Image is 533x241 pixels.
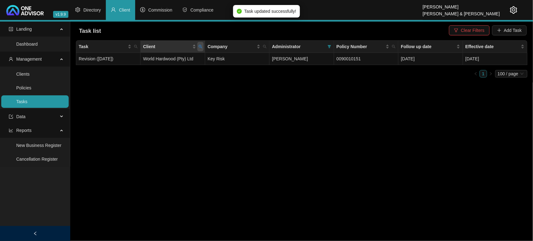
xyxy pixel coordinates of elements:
a: Cancellation Register [16,157,58,162]
a: Policies [16,85,31,90]
td: 0090010151 [334,53,398,65]
span: check-circle [237,9,242,14]
span: search [197,42,204,51]
span: Effective date [466,43,520,50]
span: v1.9.9 [53,11,68,18]
span: filter [328,45,331,48]
span: search [133,42,139,51]
span: search [262,42,268,51]
span: search [199,45,202,48]
span: [PERSON_NAME] [272,56,308,61]
li: Previous Page [472,70,480,78]
span: right [489,72,493,76]
span: left [33,231,37,236]
th: Company [205,41,269,53]
div: [PERSON_NAME] [423,2,500,8]
span: Add Task [504,27,522,34]
span: 100 / page [498,70,525,77]
span: setting [75,7,80,12]
span: Clear Filters [461,27,484,34]
span: Policy Number [337,43,384,50]
div: [PERSON_NAME] & [PERSON_NAME] [423,8,500,15]
span: Task updated successfully! [244,8,296,15]
span: user [111,7,116,12]
span: user [9,57,13,61]
span: Directory [83,8,101,13]
button: left [472,70,480,78]
span: Reports [16,128,32,133]
span: profile [9,27,13,31]
td: World Hardwood (Pty) Ltd [141,53,205,65]
button: Add Task [492,25,527,35]
td: Revision ([DATE]) [76,53,141,65]
th: Effective date [463,41,527,53]
a: Dashboard [16,42,38,47]
span: search [134,45,138,48]
span: import [9,114,13,119]
a: New Business Register [16,143,62,148]
span: Client [119,8,130,13]
span: line-chart [9,128,13,133]
button: Clear Filters [449,25,489,35]
span: Commission [148,8,172,13]
span: plus [497,28,501,33]
span: search [391,42,397,51]
span: Company [208,43,255,50]
li: Next Page [487,70,495,78]
span: setting [510,6,517,14]
span: filter [326,42,333,51]
th: Follow up date [398,41,463,53]
th: Task [76,41,141,53]
span: Follow up date [401,43,455,50]
div: Page Size [495,70,527,78]
span: Task list [79,28,101,34]
span: Administrator [272,43,325,50]
td: Key Risk [205,53,269,65]
th: Client [141,41,205,53]
button: right [487,70,495,78]
span: search [392,45,396,48]
span: Task [79,43,126,50]
span: Data [16,114,26,119]
span: dollar [140,7,145,12]
th: Policy Number [334,41,398,53]
a: Clients [16,72,30,77]
span: filter [454,28,458,33]
td: [DATE] [463,53,527,65]
span: Management [16,57,42,62]
span: left [474,72,478,76]
a: Tasks [16,99,27,104]
img: 2df55531c6924b55f21c4cf5d4484680-logo-light.svg [6,5,44,15]
span: safety [182,7,187,12]
span: Compliance [190,8,214,13]
span: Landing [16,27,32,32]
a: 1 [480,70,487,77]
span: search [263,45,267,48]
td: [DATE] [398,53,463,65]
span: Client [143,43,191,50]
